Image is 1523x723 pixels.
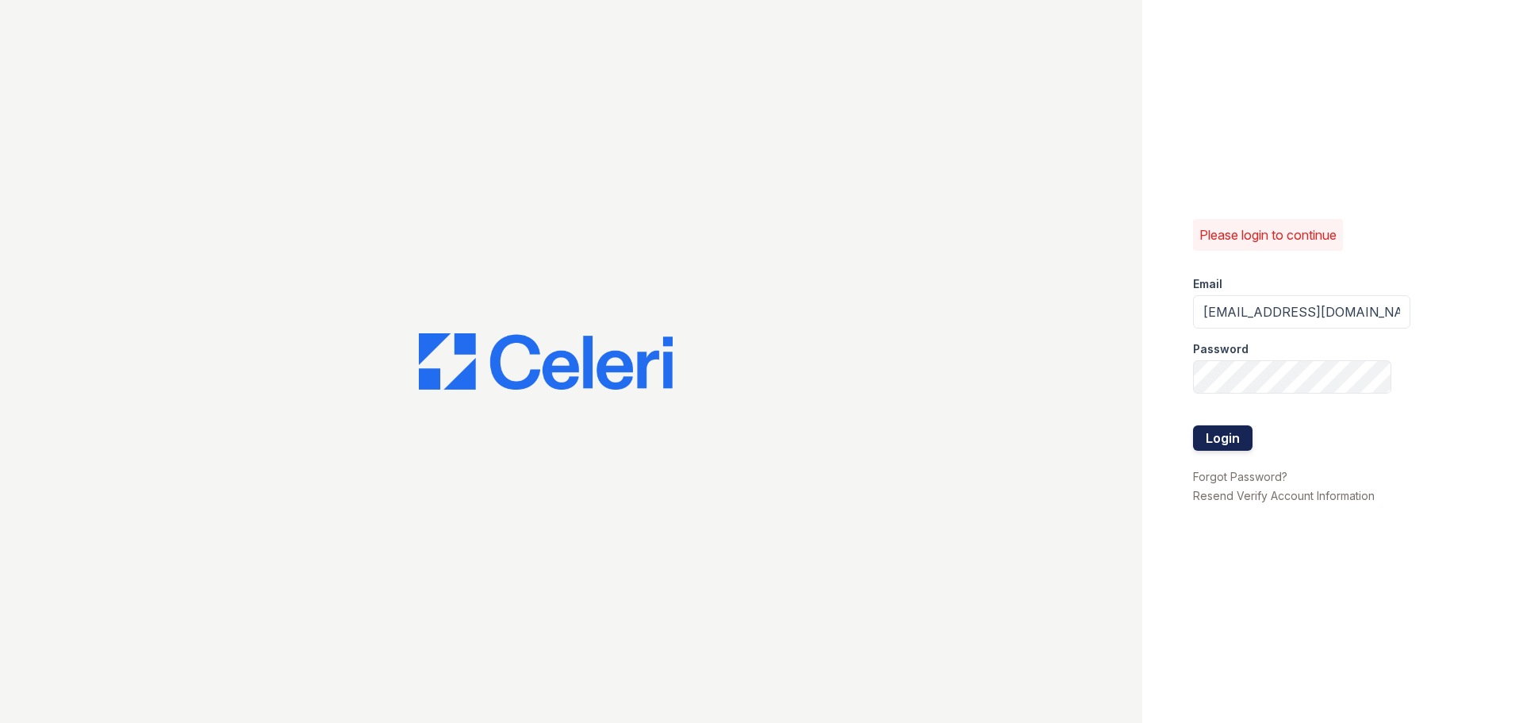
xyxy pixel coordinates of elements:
p: Please login to continue [1199,225,1337,244]
label: Password [1193,341,1249,357]
label: Email [1193,276,1222,292]
button: Login [1193,425,1253,451]
a: Forgot Password? [1193,470,1287,483]
a: Resend Verify Account Information [1193,489,1375,502]
img: CE_Logo_Blue-a8612792a0a2168367f1c8372b55b34899dd931a85d93a1a3d3e32e68fde9ad4.png [419,333,673,390]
